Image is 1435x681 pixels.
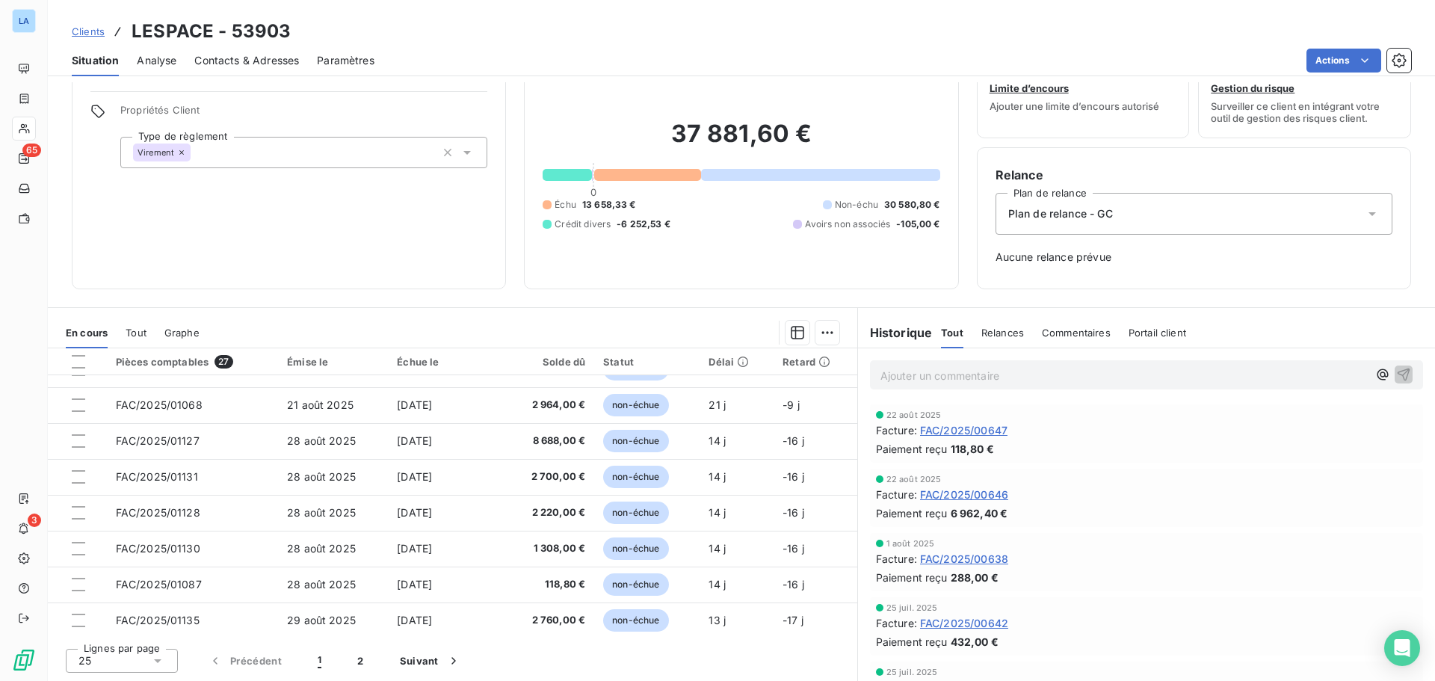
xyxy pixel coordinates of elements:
span: Propriétés Client [120,104,487,125]
span: Échu [555,198,576,212]
span: -16 j [783,434,804,447]
span: Relances [981,327,1024,339]
span: 13 j [709,614,726,626]
span: 29 août 2025 [287,614,356,626]
span: Paramètres [317,53,374,68]
div: Pièces comptables [116,355,269,369]
h3: LESPACE - 53903 [132,18,291,45]
span: 3 [28,514,41,527]
button: Précédent [190,645,300,677]
div: Émise le [287,356,379,368]
span: FAC/2025/01068 [116,398,203,411]
span: FAC/2025/00642 [920,615,1008,631]
span: Portail client [1129,327,1186,339]
span: 2 964,00 € [510,398,585,413]
button: Limite d’encoursAjouter une limite d’encours autorisé [977,43,1190,138]
span: 14 j [709,506,726,519]
div: Échue le [397,356,492,368]
span: 21 août 2025 [287,398,354,411]
span: non-échue [603,430,668,452]
div: Délai [709,356,765,368]
span: 14 j [709,578,726,591]
span: Tout [126,327,146,339]
span: Facture : [876,551,917,567]
span: Surveiller ce client en intégrant votre outil de gestion des risques client. [1211,100,1398,124]
span: -16 j [783,542,804,555]
span: [DATE] [397,542,432,555]
span: 28 août 2025 [287,434,356,447]
span: 1 août 2025 [886,539,935,548]
span: 25 juil. 2025 [886,668,938,677]
span: Tout [941,327,963,339]
span: FAC/2025/01087 [116,578,202,591]
span: Aucune relance prévue [996,250,1392,265]
span: 6 962,40 € [951,505,1008,521]
span: 22 août 2025 [886,475,942,484]
span: -16 j [783,506,804,519]
span: Contacts & Adresses [194,53,299,68]
span: FAC/2025/00638 [920,551,1008,567]
span: 14 j [709,542,726,555]
button: Suivant [382,645,479,677]
div: Solde dû [510,356,585,368]
span: [DATE] [397,398,432,411]
span: 28 août 2025 [287,578,356,591]
span: Paiement reçu [876,570,948,585]
div: LA [12,9,36,33]
span: Avoirs non associés [805,218,890,231]
span: Ajouter une limite d’encours autorisé [990,100,1159,112]
span: FAC/2025/00647 [920,422,1007,438]
h2: 37 881,60 € [543,119,939,164]
span: Facture : [876,487,917,502]
span: Situation [72,53,119,68]
input: Ajouter une valeur [191,146,203,159]
span: Paiement reçu [876,441,948,457]
button: Gestion du risqueSurveiller ce client en intégrant votre outil de gestion des risques client. [1198,43,1411,138]
span: Crédit divers [555,218,611,231]
h6: Historique [858,324,933,342]
img: Logo LeanPay [12,648,36,672]
span: Non-échu [835,198,878,212]
span: -16 j [783,470,804,483]
span: 118,80 € [951,441,994,457]
span: 25 juil. 2025 [886,603,938,612]
span: 14 j [709,434,726,447]
span: [DATE] [397,434,432,447]
span: 8 688,00 € [510,434,585,449]
span: FAC/2025/01135 [116,614,200,626]
span: Paiement reçu [876,634,948,650]
span: FAC/2025/01127 [116,434,200,447]
span: Virement [138,148,174,157]
span: 288,00 € [951,570,999,585]
span: 65 [22,144,41,157]
span: Clients [72,25,105,37]
span: Facture : [876,422,917,438]
span: 1 308,00 € [510,541,585,556]
span: 0 [590,186,596,198]
span: [DATE] [397,614,432,626]
span: Commentaires [1042,327,1111,339]
div: Statut [603,356,691,368]
span: 2 760,00 € [510,613,585,628]
span: Paiement reçu [876,505,948,521]
span: FAC/2025/01131 [116,470,198,483]
span: non-échue [603,394,668,416]
span: 2 700,00 € [510,469,585,484]
span: 22 août 2025 [886,410,942,419]
div: Retard [783,356,848,368]
span: non-échue [603,502,668,524]
span: -17 j [783,614,803,626]
span: 30 580,80 € [884,198,940,212]
span: [DATE] [397,578,432,591]
span: -105,00 € [896,218,939,231]
span: 21 j [709,398,726,411]
span: 28 août 2025 [287,542,356,555]
span: non-échue [603,573,668,596]
span: 2 220,00 € [510,505,585,520]
span: FAC/2025/00646 [920,487,1008,502]
span: non-échue [603,537,668,560]
button: Actions [1306,49,1381,73]
span: 118,80 € [510,577,585,592]
span: 28 août 2025 [287,470,356,483]
span: Gestion du risque [1211,82,1294,94]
